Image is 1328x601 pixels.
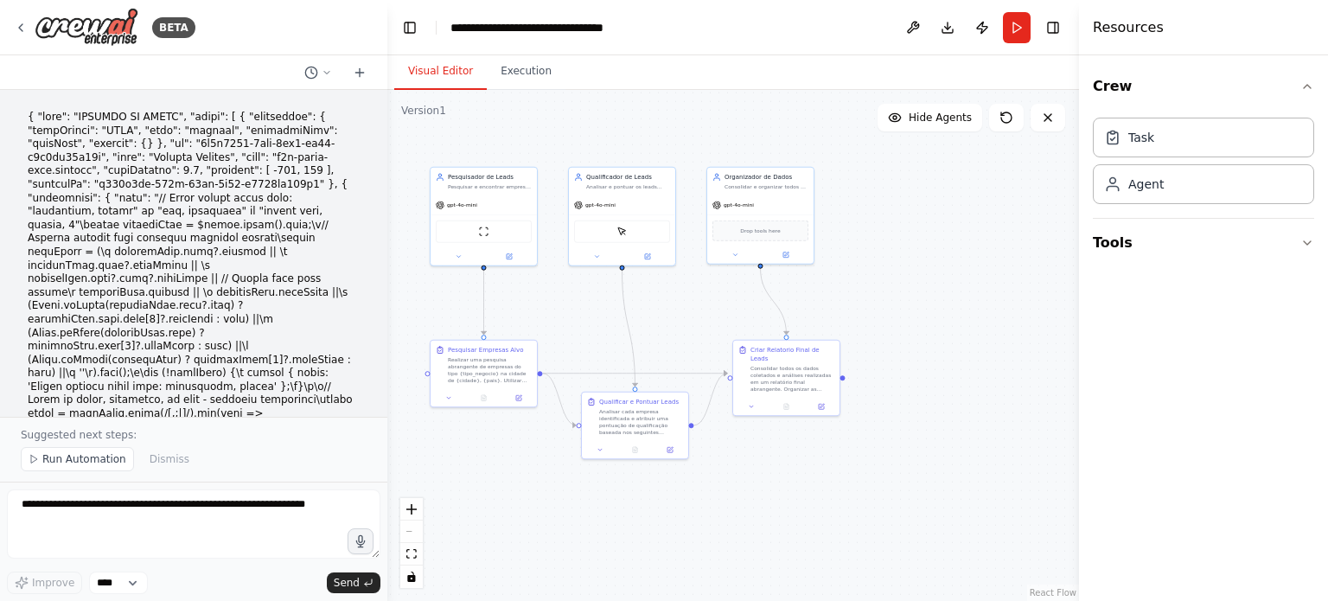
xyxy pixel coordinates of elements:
div: Criar Relatorio Final de LeadsConsolidar todos os dados coletados e análises realizadas em um rel... [732,340,840,417]
button: No output available [768,401,804,412]
button: Run Automation [21,447,134,471]
button: Execution [487,54,565,90]
button: Visual Editor [394,54,487,90]
button: Open in side panel [807,401,836,412]
button: Hide left sidebar [398,16,422,40]
div: Crew [1093,111,1314,218]
div: React Flow controls [400,498,423,588]
div: Consolidar e organizar todos os dados de leads coletados e qualificados em um formato estruturado... [725,183,808,190]
button: Start a new chat [346,62,373,83]
g: Edge from bec25c29-9cc5-408c-8fcc-911d1c7919fe to 00b3927e-8330-465f-90ca-5a84b2484518 [543,369,577,430]
nav: breadcrumb [450,19,603,36]
span: Send [334,576,360,590]
div: Consolidar todos os dados coletados e análises realizadas em um relatório final abrangente. Organ... [750,365,834,393]
div: Pesquisador de Leads [448,173,532,182]
div: Pesquisador de LeadsPesquisar e encontrar empresas e negócios potenciais com base nos critérios f... [430,167,538,266]
div: Realizar uma pesquisa abrangente de empresas do tipo {tipo_negocio} na cidade de {cidade}, {pais}... [448,356,532,384]
button: Hide right sidebar [1041,16,1065,40]
button: Tools [1093,219,1314,267]
button: No output available [616,444,653,455]
p: Suggested next steps: [21,428,367,442]
div: Organizador de Dados [725,173,808,182]
g: Edge from 00b3927e-8330-465f-90ca-5a84b2484518 to bb4083ab-86b5-465e-8ded-a9ee3a8a68bc [694,369,728,430]
div: Qualificador de LeadsAnalisar e pontuar os leads coletados com base em critérios de qualificação ... [568,167,676,266]
button: Improve [7,572,82,594]
a: React Flow attribution [1030,588,1076,598]
button: Open in side panel [655,444,685,455]
div: Criar Relatorio Final de Leads [750,346,834,363]
button: Open in side panel [485,252,534,262]
img: ScrapeWebsiteTool [479,227,489,237]
button: Open in side panel [762,250,811,260]
div: Qualificador de Leads [586,173,670,182]
button: Hide Agents [878,104,982,131]
h4: Resources [1093,17,1164,38]
span: gpt-4o-mini [724,201,754,208]
button: Open in side panel [623,252,673,262]
div: Pesquisar e encontrar empresas e negócios potenciais com base nos critérios fornecidos ({tipo_neg... [448,183,532,190]
span: Hide Agents [909,111,972,125]
button: Crew [1093,62,1314,111]
g: Edge from bec25c29-9cc5-408c-8fcc-911d1c7919fe to bb4083ab-86b5-465e-8ded-a9ee3a8a68bc [543,369,728,378]
div: Pesquisar Empresas AlvoRealizar uma pesquisa abrangente de empresas do tipo {tipo_negocio} na cid... [430,340,538,408]
div: Qualificar e Pontuar Leads [599,398,679,406]
button: No output available [465,393,501,403]
div: Analisar cada empresa identificada e atribuir uma pontuação de qualificação baseada nos seguintes... [599,408,683,436]
button: zoom in [400,498,423,521]
g: Edge from 45f46b44-7fa8-4620-8461-323e18134a32 to bec25c29-9cc5-408c-8fcc-911d1c7919fe [480,270,488,335]
button: toggle interactivity [400,566,423,588]
button: Dismiss [141,447,198,471]
span: Run Automation [42,452,126,466]
span: gpt-4o-mini [447,201,477,208]
span: Dismiss [150,452,189,466]
div: BETA [152,17,195,38]
g: Edge from e93e2001-2149-41dd-8b93-6f602cbb7be8 to bb4083ab-86b5-465e-8ded-a9ee3a8a68bc [757,268,791,335]
div: Analisar e pontuar os leads coletados com base em critérios de qualificação como presença digital... [586,183,670,190]
g: Edge from 004cb378-1ecf-40eb-9c75-ea66d241f651 to 00b3927e-8330-465f-90ca-5a84b2484518 [618,270,640,387]
button: Click to speak your automation idea [348,528,373,554]
div: Task [1128,129,1154,146]
div: Agent [1128,176,1164,193]
img: ScrapeElementFromWebsiteTool [617,227,628,237]
div: Version 1 [401,104,446,118]
span: gpt-4o-mini [585,201,616,208]
button: Open in side panel [504,393,533,403]
div: Organizador de DadosConsolidar e organizar todos os dados de leads coletados e qualificados em um... [706,167,814,265]
img: Logo [35,8,138,47]
button: Switch to previous chat [297,62,339,83]
button: Send [327,572,380,593]
span: Drop tools here [740,227,780,235]
div: Pesquisar Empresas Alvo [448,346,523,355]
button: fit view [400,543,423,566]
span: Improve [32,576,74,590]
div: Qualificar e Pontuar LeadsAnalisar cada empresa identificada e atribuir uma pontuação de qualific... [581,392,689,459]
